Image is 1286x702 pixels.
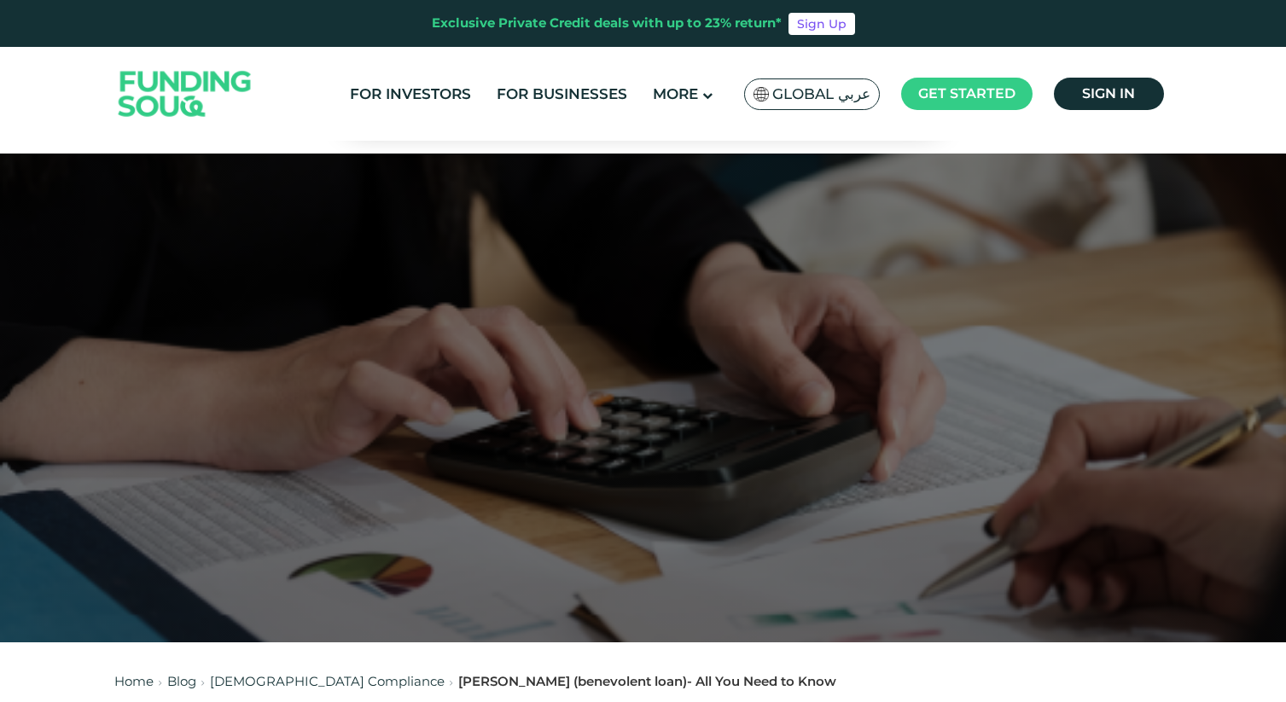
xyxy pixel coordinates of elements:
[1054,78,1164,110] a: Sign in
[754,87,769,102] img: SA Flag
[346,80,475,108] a: For Investors
[918,85,1015,102] span: Get started
[210,673,445,689] a: [DEMOGRAPHIC_DATA] Compliance
[432,14,782,33] div: Exclusive Private Credit deals with up to 23% return*
[653,85,698,102] span: More
[1082,85,1135,102] span: Sign in
[102,51,269,137] img: Logo
[114,673,154,689] a: Home
[458,672,836,692] div: [PERSON_NAME] (benevolent loan)- All You Need to Know
[772,84,870,104] span: Global عربي
[492,80,631,108] a: For Businesses
[788,13,855,35] a: Sign Up
[167,673,196,689] a: Blog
